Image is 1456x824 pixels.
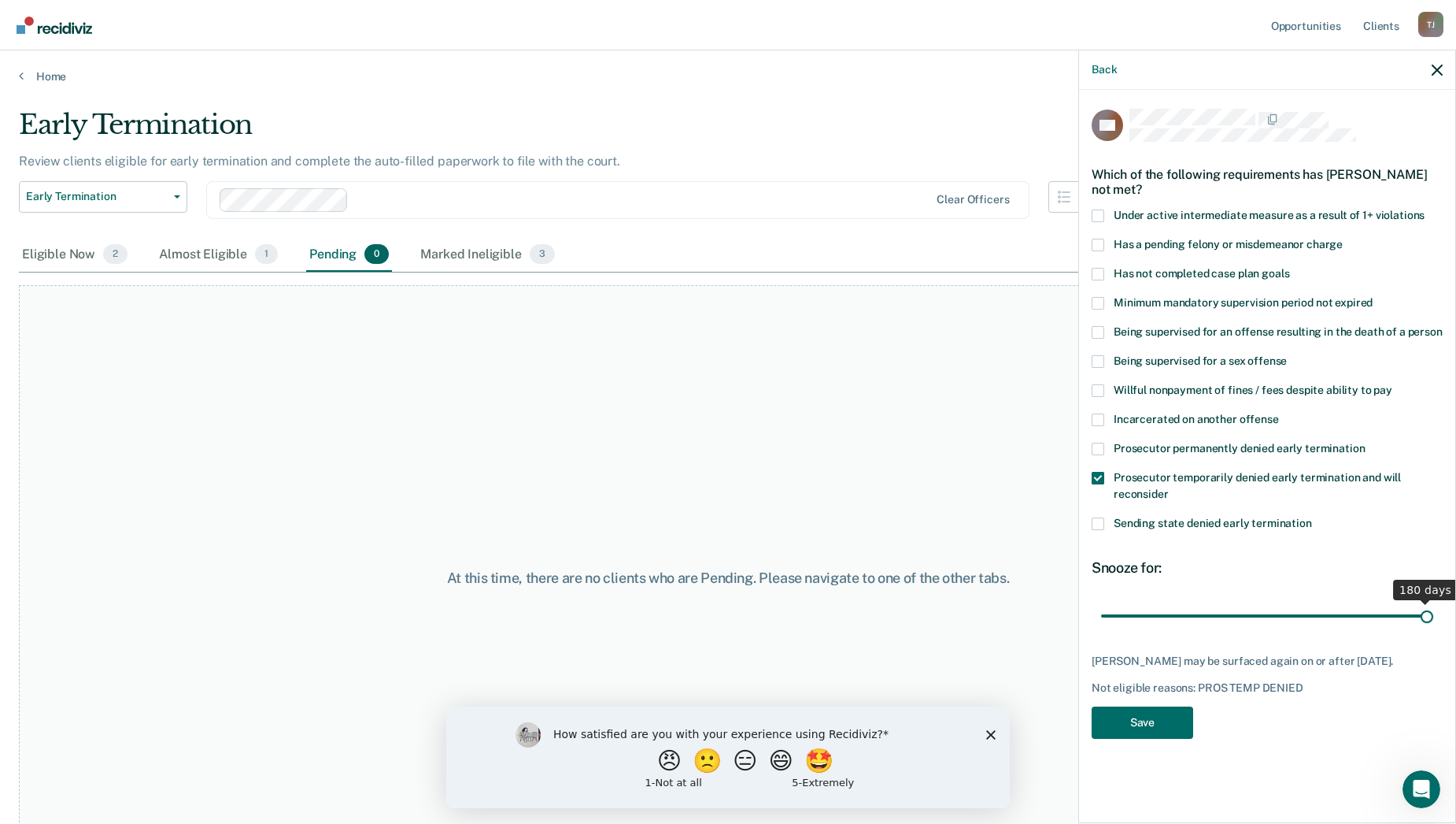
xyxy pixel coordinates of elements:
div: Clear officers [937,193,1009,206]
div: Snooze for: [1092,559,1443,577]
span: 2 [103,244,127,265]
div: Pending [306,238,392,273]
span: Has a pending felony or misdemeanor charge [1114,238,1343,251]
div: Eligible Now [19,238,131,273]
div: Almost Eligible [156,238,281,273]
iframe: Survey by Kim from Recidiviz [446,707,1010,808]
img: Recidiviz [17,17,92,34]
span: Incarcerated on another offense [1114,413,1279,425]
p: Review clients eligible for early termination and complete the auto-filled paperwork to file with... [19,154,620,169]
div: At this time, there are no clients who are Pending. Please navigate to one of the other tabs. [374,570,1082,587]
iframe: Intercom live chat [1402,770,1440,808]
button: Profile dropdown button [1418,12,1443,37]
span: Minimum mandatory supervision period not expired [1114,296,1373,309]
span: Has not completed case plan goals [1114,267,1289,280]
div: Which of the following requirements has [PERSON_NAME] not met? [1092,154,1443,210]
div: Not eligible reasons: PROS TEMP DENIED [1092,681,1443,695]
span: Willful nonpayment of fines / fees despite ability to pay [1114,384,1392,396]
span: Prosecutor temporarily denied early termination and will reconsider [1114,471,1401,500]
span: Being supervised for a sex offense [1114,354,1287,367]
span: Prosecutor permanently denied early termination [1114,442,1365,455]
span: 0 [364,244,389,265]
div: T J [1418,12,1443,37]
span: Early Termination [26,190,168,203]
div: [PERSON_NAME] may be surfaced again on or after [DATE]. [1092,655,1443,668]
div: Early Termination [19,109,1111,154]
a: Home [19,69,1437,84]
span: Sending state denied early termination [1114,517,1312,529]
span: 3 [530,244,555,265]
div: Marked Ineligible [417,238,558,273]
span: 1 [255,244,278,265]
span: Being supervised for an offense resulting in the death of a person [1114,325,1443,338]
button: Save [1092,707,1193,739]
button: Back [1092,63,1117,76]
span: Under active intermediate measure as a result of 1+ violations [1114,209,1425,221]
